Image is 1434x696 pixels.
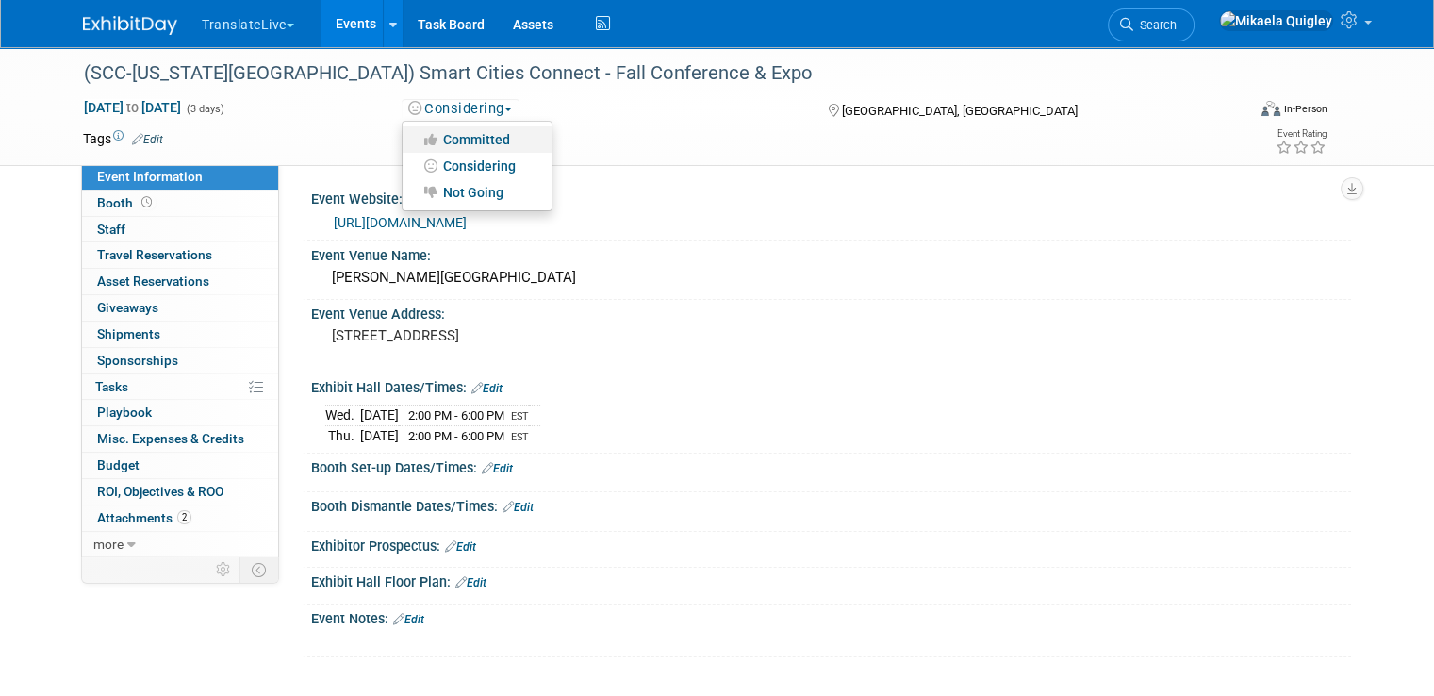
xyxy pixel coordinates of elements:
a: Shipments [82,322,278,347]
a: Travel Reservations [82,242,278,268]
span: ROI, Objectives & ROO [97,484,223,499]
td: [DATE] [360,426,399,446]
a: Misc. Expenses & Credits [82,426,278,452]
span: Booth not reserved yet [138,195,156,209]
a: Edit [445,540,476,554]
a: Edit [132,133,163,146]
a: Edit [393,613,424,626]
img: Format-Inperson.png [1261,101,1280,116]
span: [DATE] [DATE] [83,99,182,116]
a: Event Information [82,164,278,190]
a: Staff [82,217,278,242]
pre: [STREET_ADDRESS] [332,327,724,344]
a: Asset Reservations [82,269,278,294]
a: Search [1108,8,1195,41]
a: more [82,532,278,557]
td: Personalize Event Tab Strip [207,557,240,582]
td: Thu. [325,426,360,446]
span: [GEOGRAPHIC_DATA], [GEOGRAPHIC_DATA] [842,104,1078,118]
img: Mikaela Quigley [1219,10,1333,31]
div: Booth Set-up Dates/Times: [311,454,1351,478]
div: Booth Dismantle Dates/Times: [311,492,1351,517]
span: Travel Reservations [97,247,212,262]
span: Event Information [97,169,203,184]
td: Toggle Event Tabs [240,557,279,582]
span: to [124,100,141,115]
span: Playbook [97,405,152,420]
a: Giveaways [82,295,278,321]
span: 2:00 PM - 6:00 PM [408,429,504,443]
a: Booth [82,191,278,216]
span: 2:00 PM - 6:00 PM [408,408,504,423]
span: Booth [97,195,156,210]
button: Considering [402,99,519,119]
a: Considering [403,153,552,179]
div: Exhibit Hall Dates/Times: [311,373,1351,398]
div: Event Format [1144,98,1327,126]
div: Exhibitor Prospectus: [311,532,1351,556]
a: Sponsorships [82,348,278,373]
div: Exhibit Hall Floor Plan: [311,568,1351,592]
span: Attachments [97,510,191,525]
span: Giveaways [97,300,158,315]
a: Committed [403,126,552,153]
div: Event Notes: [311,605,1351,629]
a: Playbook [82,400,278,425]
a: Budget [82,453,278,478]
div: Event Website: [311,185,1351,209]
span: (3 days) [185,103,224,115]
a: Edit [482,462,513,475]
div: Event Venue Address: [311,300,1351,323]
a: Edit [455,576,486,589]
div: In-Person [1283,102,1327,116]
span: Tasks [95,379,128,394]
span: 2 [177,510,191,524]
div: [PERSON_NAME][GEOGRAPHIC_DATA] [325,263,1337,292]
span: Search [1133,18,1177,32]
a: Edit [503,501,534,514]
a: Not Going [403,179,552,206]
span: Asset Reservations [97,273,209,289]
a: [URL][DOMAIN_NAME] [334,215,467,230]
img: ExhibitDay [83,16,177,35]
a: ROI, Objectives & ROO [82,479,278,505]
span: EST [511,410,529,423]
span: Shipments [97,326,160,341]
a: Tasks [82,374,278,400]
td: Wed. [325,406,360,426]
div: Event Rating [1276,129,1327,139]
span: Staff [97,222,125,237]
span: more [93,537,124,552]
td: Tags [83,129,163,148]
td: [DATE] [360,406,399,426]
a: Edit [471,382,503,395]
a: Attachments2 [82,505,278,531]
span: Budget [97,457,140,472]
div: Event Venue Name: [311,241,1351,265]
span: Sponsorships [97,353,178,368]
span: Misc. Expenses & Credits [97,431,244,446]
span: EST [511,431,529,443]
div: (SCC-[US_STATE][GEOGRAPHIC_DATA]) Smart Cities Connect - Fall Conference & Expo [77,57,1222,91]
